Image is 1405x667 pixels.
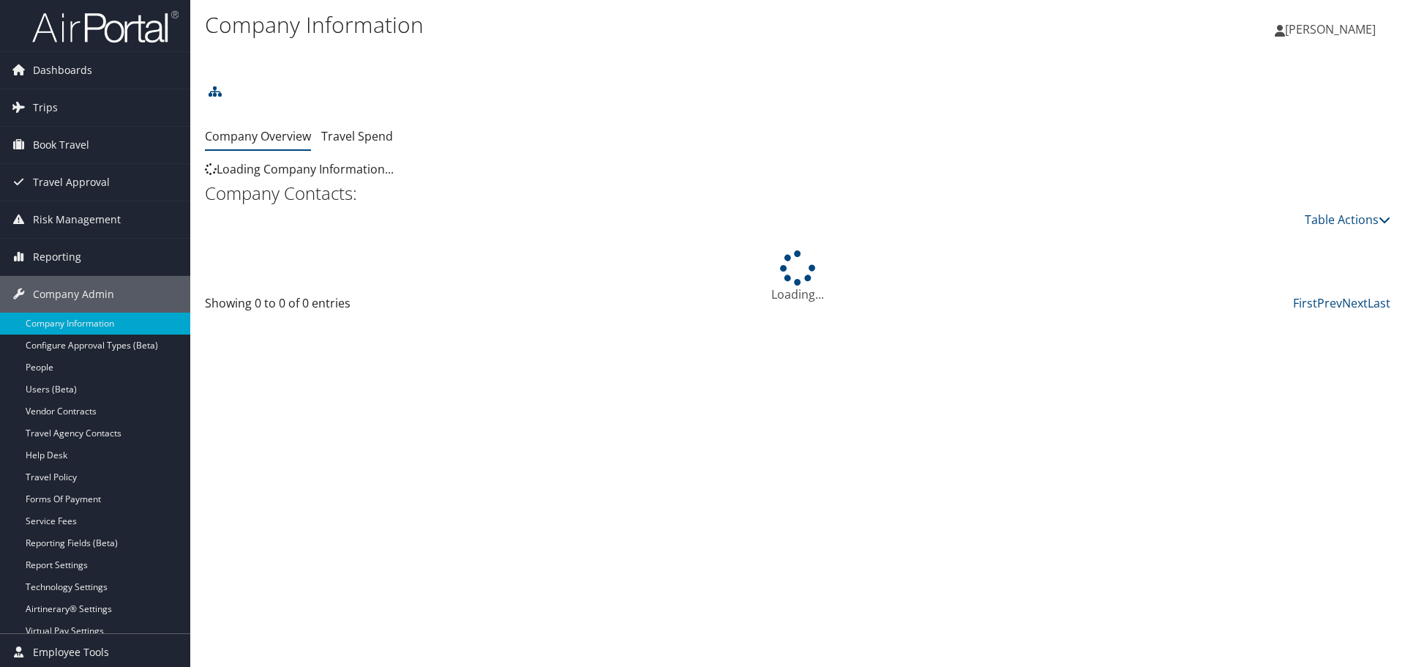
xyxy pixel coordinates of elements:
[205,250,1390,303] div: Loading...
[205,10,995,40] h1: Company Information
[33,276,114,313] span: Company Admin
[33,201,121,238] span: Risk Management
[33,52,92,89] span: Dashboards
[33,127,89,163] span: Book Travel
[205,181,1390,206] h2: Company Contacts:
[1342,295,1368,311] a: Next
[33,239,81,275] span: Reporting
[1293,295,1317,311] a: First
[33,89,58,126] span: Trips
[205,294,485,319] div: Showing 0 to 0 of 0 entries
[32,10,179,44] img: airportal-logo.png
[205,161,394,177] span: Loading Company Information...
[1317,295,1342,311] a: Prev
[33,164,110,201] span: Travel Approval
[1285,21,1376,37] span: [PERSON_NAME]
[1305,212,1390,228] a: Table Actions
[1275,7,1390,51] a: [PERSON_NAME]
[205,128,311,144] a: Company Overview
[321,128,393,144] a: Travel Spend
[1368,295,1390,311] a: Last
